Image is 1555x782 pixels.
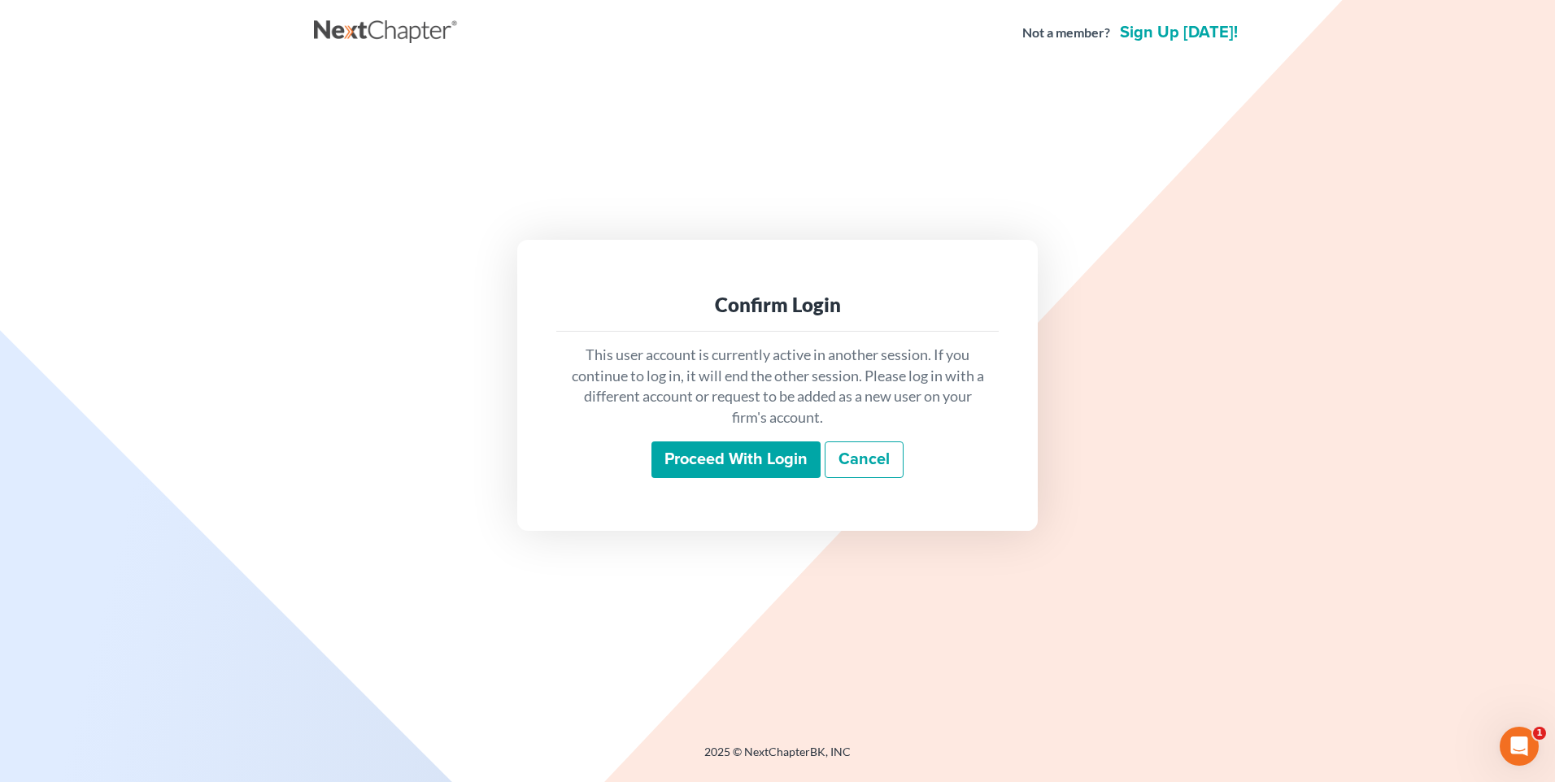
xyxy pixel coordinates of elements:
div: 2025 © NextChapterBK, INC [314,744,1241,773]
div: Confirm Login [569,292,986,318]
strong: Not a member? [1022,24,1110,42]
span: 1 [1533,727,1546,740]
p: This user account is currently active in another session. If you continue to log in, it will end ... [569,345,986,428]
input: Proceed with login [651,441,821,479]
a: Cancel [825,441,904,479]
a: Sign up [DATE]! [1117,24,1241,41]
iframe: Intercom live chat [1500,727,1539,766]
